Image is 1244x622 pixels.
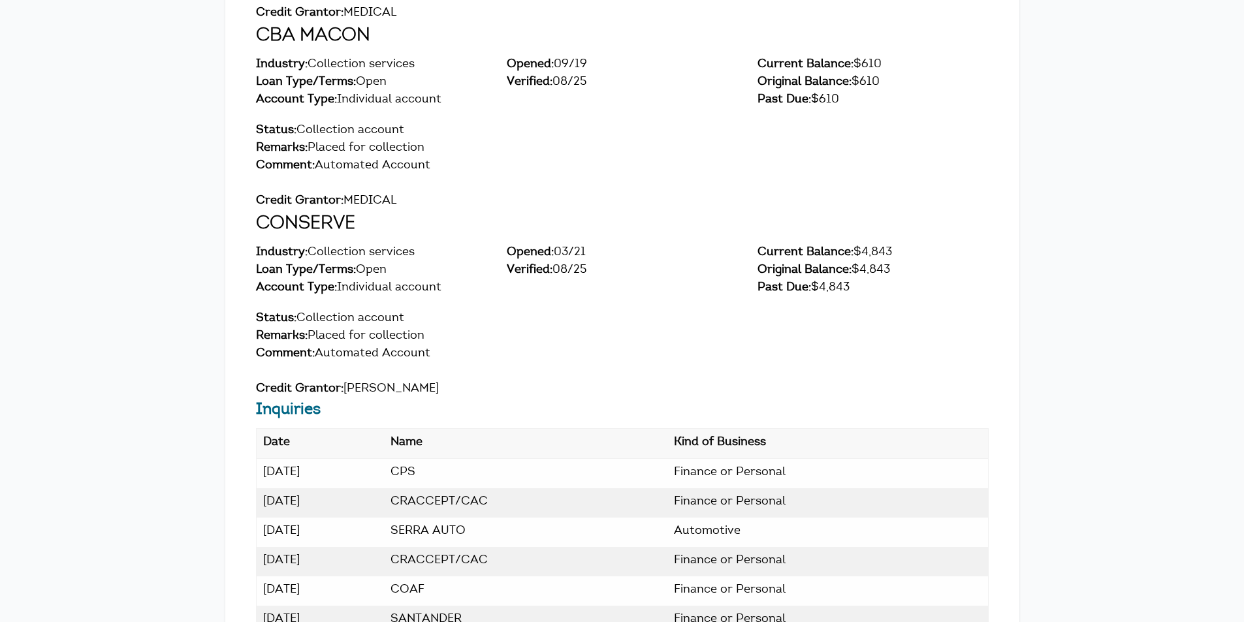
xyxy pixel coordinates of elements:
[384,458,667,488] td: Name
[667,458,988,488] td: Kind of Business
[256,244,487,262] div: Collection services
[667,518,988,547] td: Kind of Business
[667,488,988,518] td: Kind of Business
[507,74,738,91] div: 08/25
[507,247,554,258] span: Opened:
[758,74,989,91] div: $610
[507,56,738,74] div: 09/19
[256,56,487,74] div: Collection services
[256,91,487,109] div: Individual account
[256,518,384,547] td: Date
[256,547,384,576] td: Date
[256,193,989,210] div: MEDICAL
[256,262,487,279] div: Open
[256,247,308,258] span: Industry:
[256,195,343,207] span: Credit Grantor:
[256,576,384,606] td: Date
[256,264,356,276] span: Loan Type/Terms:
[667,428,988,458] th: Kind of Business
[507,264,552,276] span: Verified:
[758,59,853,70] span: Current Balance:
[384,488,667,518] td: Name
[758,262,989,279] div: $4,843
[256,279,487,297] div: Individual account
[256,381,989,398] div: [PERSON_NAME]
[256,94,337,106] span: Account Type:
[256,22,989,50] h2: CBA MACON
[256,7,343,19] span: Credit Grantor:
[256,330,308,342] span: Remarks:
[256,59,308,70] span: Industry:
[256,210,989,238] h2: CONSERVE
[256,76,356,88] span: Loan Type/Terms:
[758,91,989,109] div: $610
[758,279,989,297] div: $4,843
[758,56,989,74] div: $610
[256,488,384,518] td: Date
[256,328,989,345] div: Placed for collection
[758,247,853,258] span: Current Balance:
[507,262,738,279] div: 08/25
[256,160,315,172] span: Comment:
[507,76,552,88] span: Verified:
[384,576,667,606] td: Name
[256,5,989,22] div: MEDICAL
[256,313,296,324] span: Status:
[384,428,667,458] th: Name
[256,348,315,360] span: Comment:
[256,157,989,193] div: Automated Account
[256,398,989,422] h3: Inquiries
[667,576,988,606] td: Kind of Business
[384,518,667,547] td: Name
[256,383,343,395] span: Credit Grantor:
[507,59,554,70] span: Opened:
[256,345,989,381] div: Automated Account
[758,244,989,262] div: $4,843
[256,282,337,294] span: Account Type:
[256,74,487,91] div: Open
[256,140,989,157] div: Placed for collection
[384,547,667,576] td: Name
[667,547,988,576] td: Kind of Business
[256,122,989,140] div: Collection account
[256,142,308,154] span: Remarks:
[507,244,738,262] div: 03/21
[256,428,384,458] th: Date
[256,125,296,136] span: Status:
[758,76,852,88] span: Original Balance:
[256,310,989,328] div: Collection account
[256,458,384,488] td: Date
[758,282,811,294] span: Past Due:
[758,264,852,276] span: Original Balance:
[758,94,811,106] span: Past Due:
